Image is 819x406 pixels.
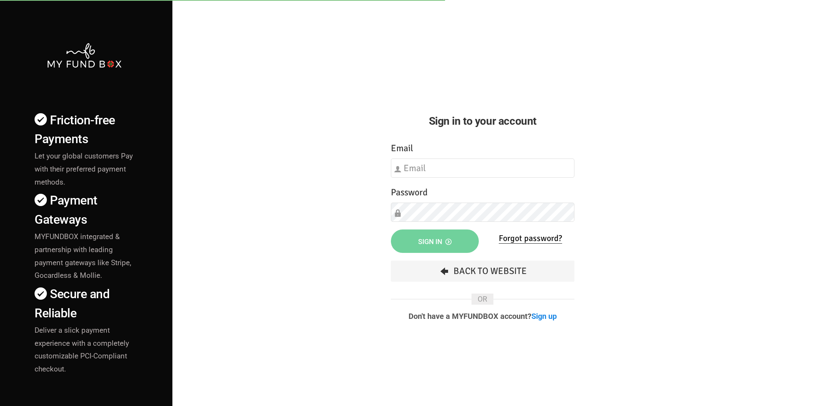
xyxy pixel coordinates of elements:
h4: Secure and Reliable [35,285,142,322]
button: Sign in [391,229,479,253]
span: OR [472,294,493,305]
h2: Sign in to your account [391,113,574,129]
h4: Friction-free Payments [35,111,142,149]
a: Sign up [531,312,557,321]
input: Email [391,158,574,178]
p: Don't have a MYFUNDBOX account? [391,312,574,320]
h4: Payment Gateways [35,191,142,229]
span: Let your global customers Pay with their preferred payment methods. [35,152,133,186]
img: mfbwhite.png [46,42,122,69]
label: Email [391,141,413,155]
label: Password [391,185,428,200]
a: Back To Website [391,261,574,282]
span: MYFUNDBOX integrated & partnership with leading payment gateways like Stripe, Gocardless & Mollie. [35,232,131,280]
span: Sign in [418,238,452,246]
span: Deliver a slick payment experience with a completely customizable PCI-Compliant checkout. [35,326,129,374]
a: Forgot password? [499,233,562,244]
